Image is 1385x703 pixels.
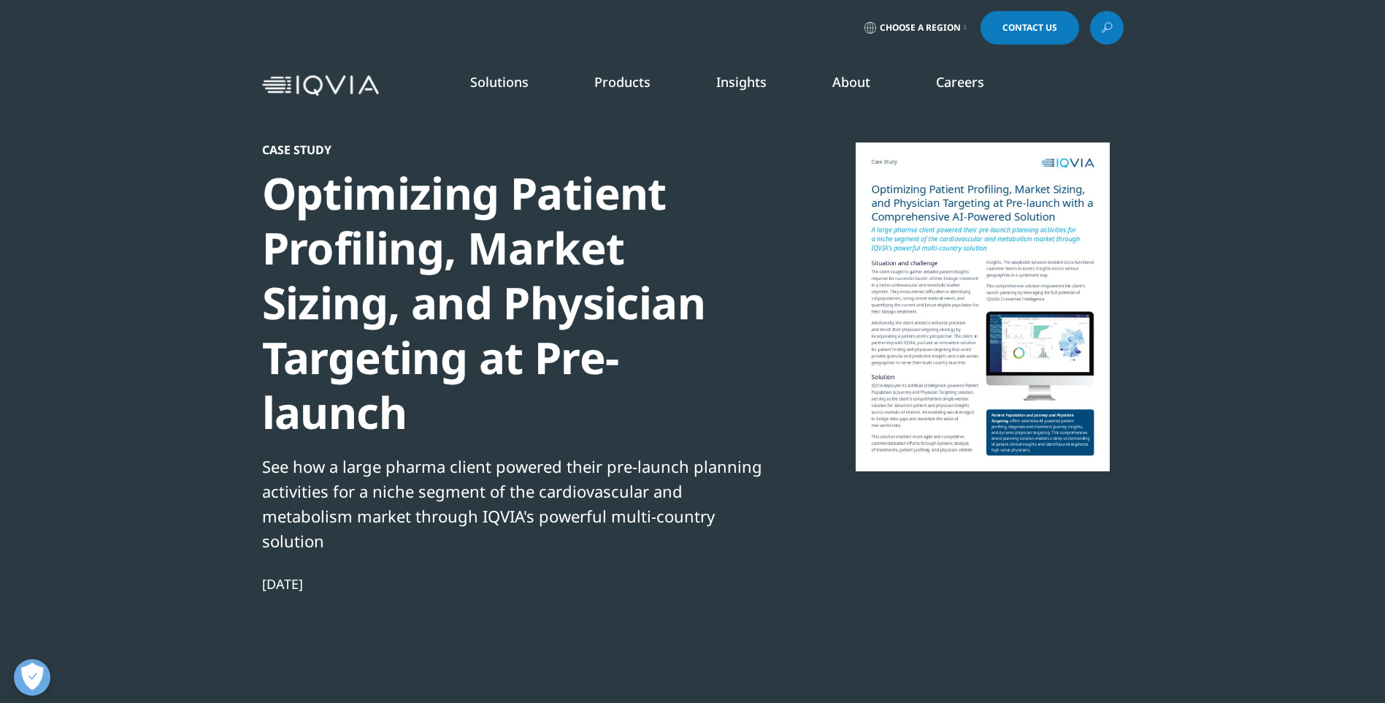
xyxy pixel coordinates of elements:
[981,11,1079,45] a: Contact Us
[262,166,763,440] div: Optimizing Patient Profiling, Market Sizing, and Physician Targeting at Pre-launch
[470,73,529,91] a: Solutions
[880,22,961,34] span: Choose a Region
[385,51,1124,120] nav: Primary
[262,142,763,157] div: Case Study
[716,73,767,91] a: Insights
[1002,23,1057,32] span: Contact Us
[832,73,870,91] a: About
[936,73,984,91] a: Careers
[262,75,379,96] img: IQVIA Healthcare Information Technology and Pharma Clinical Research Company
[14,659,50,696] button: Open Preferences
[262,575,763,593] div: [DATE]
[594,73,651,91] a: Products
[262,454,763,553] div: See how a large pharma client powered their pre-launch planning activities for a niche segment of...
